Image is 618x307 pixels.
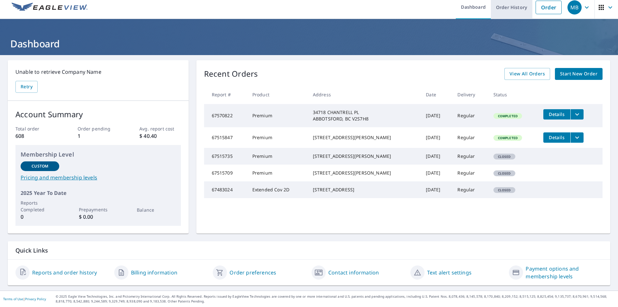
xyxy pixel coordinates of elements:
[313,170,416,176] div: [STREET_ADDRESS][PERSON_NAME]
[421,104,452,127] td: [DATE]
[15,132,57,140] p: 608
[494,188,515,192] span: Closed
[510,70,545,78] span: View All Orders
[313,187,416,193] div: [STREET_ADDRESS]
[547,134,566,140] span: Details
[427,269,472,276] a: Text alert settings
[313,109,416,122] div: 34718 CHANTRELL PL ABBOTSFORD, BC V2S7H8
[421,85,452,104] th: Date
[421,165,452,181] td: [DATE]
[12,3,88,12] img: EV Logo
[78,125,119,132] p: Order pending
[56,294,615,304] p: © 2025 Eagle View Technologies, Inc. and Pictometry International Corp. All Rights Reserved. Repo...
[494,171,515,176] span: Closed
[494,114,521,118] span: Completed
[421,181,452,198] td: [DATE]
[137,206,175,213] p: Balance
[313,134,416,141] div: [STREET_ADDRESS][PERSON_NAME]
[21,150,176,159] p: Membership Level
[328,269,379,276] a: Contact information
[536,1,562,14] a: Order
[8,37,610,50] h1: Dashboard
[21,199,59,213] p: Reports Completed
[15,125,57,132] p: Total order
[21,213,59,221] p: 0
[204,148,247,165] td: 67515735
[15,109,181,120] p: Account Summary
[452,181,488,198] td: Regular
[247,148,308,165] td: Premium
[247,104,308,127] td: Premium
[543,109,570,120] button: detailsBtn-67570822
[139,125,181,132] p: Avg. report cost
[204,104,247,127] td: 67570822
[570,109,584,120] button: filesDropdownBtn-67570822
[21,83,33,91] span: Retry
[204,68,258,80] p: Recent Orders
[21,189,176,197] p: 2025 Year To Date
[204,165,247,181] td: 67515709
[452,85,488,104] th: Delivery
[79,206,117,213] p: Prepayments
[21,174,176,181] a: Pricing and membership levels
[139,132,181,140] p: $ 40.40
[494,136,521,140] span: Completed
[247,165,308,181] td: Premium
[78,132,119,140] p: 1
[567,0,582,14] div: MB
[32,269,97,276] a: Reports and order history
[452,127,488,148] td: Regular
[3,297,23,301] a: Terms of Use
[32,163,48,169] p: Custom
[452,104,488,127] td: Regular
[15,68,181,76] p: Unable to retrieve Company Name
[555,68,603,80] a: Start New Order
[25,297,46,301] a: Privacy Policy
[543,132,570,143] button: detailsBtn-67515847
[313,153,416,159] div: [STREET_ADDRESS][PERSON_NAME]
[204,181,247,198] td: 67483024
[247,127,308,148] td: Premium
[560,70,597,78] span: Start New Order
[247,181,308,198] td: Extended Cov 2D
[526,265,603,280] a: Payment options and membership levels
[570,132,584,143] button: filesDropdownBtn-67515847
[131,269,177,276] a: Billing information
[504,68,550,80] a: View All Orders
[421,148,452,165] td: [DATE]
[229,269,276,276] a: Order preferences
[247,85,308,104] th: Product
[3,297,46,301] p: |
[15,246,603,254] p: Quick Links
[308,85,421,104] th: Address
[488,85,538,104] th: Status
[421,127,452,148] td: [DATE]
[204,127,247,148] td: 67515847
[204,85,247,104] th: Report #
[452,148,488,165] td: Regular
[547,111,566,117] span: Details
[79,213,117,221] p: $ 0.00
[494,154,515,159] span: Closed
[15,81,38,93] button: Retry
[452,165,488,181] td: Regular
